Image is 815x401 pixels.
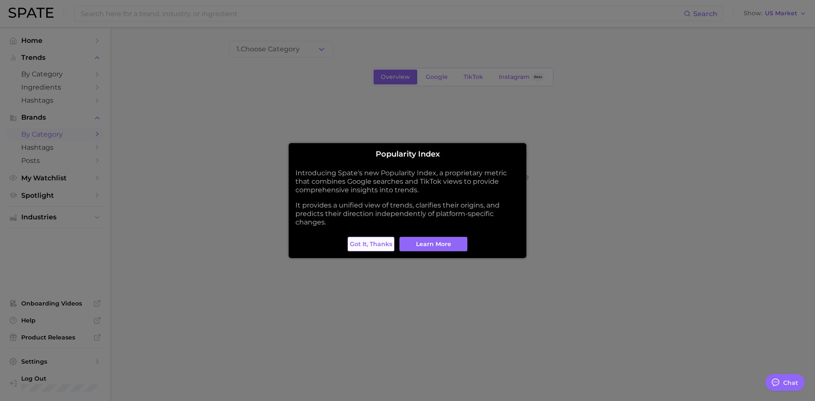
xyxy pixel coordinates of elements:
button: Got it, thanks [348,237,394,251]
p: It provides a unified view of trends, clarifies their origins, and predicts their direction indep... [295,201,520,227]
span: Learn More [416,241,451,248]
a: Learn More [399,237,467,251]
h2: Popularity Index [295,150,520,159]
span: Got it, thanks [350,241,392,248]
p: Introducing Spate's new Popularity Index, a proprietary metric that combines Google searches and ... [295,169,520,194]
